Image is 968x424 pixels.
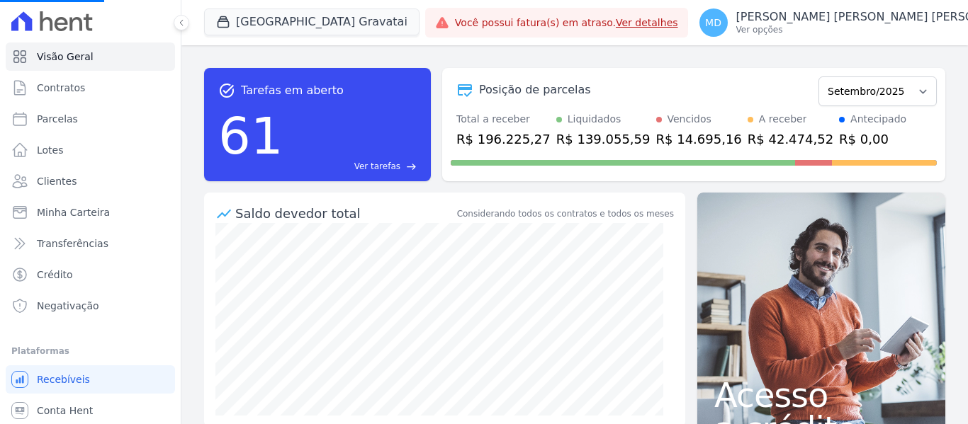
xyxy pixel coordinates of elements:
span: Crédito [37,268,73,282]
span: MD [705,18,721,28]
div: Considerando todos os contratos e todos os meses [457,207,674,220]
a: Visão Geral [6,42,175,71]
div: Vencidos [668,112,711,127]
div: 61 [218,99,283,173]
div: Liquidados [568,112,621,127]
span: task_alt [218,82,235,99]
span: Contratos [37,81,85,95]
span: Ver tarefas [354,160,400,173]
span: Conta Hent [37,403,93,418]
span: Transferências [37,236,108,251]
a: Ver tarefas east [289,160,417,173]
div: R$ 196.225,27 [456,130,551,149]
a: Parcelas [6,105,175,133]
span: Parcelas [37,112,78,126]
span: Recebíveis [37,372,90,386]
div: Posição de parcelas [479,81,591,98]
span: Você possui fatura(s) em atraso. [455,16,678,30]
a: Transferências [6,229,175,258]
a: Recebíveis [6,365,175,394]
a: Clientes [6,167,175,195]
div: R$ 139.055,59 [556,130,651,149]
a: Crédito [6,260,175,289]
div: Total a receber [456,112,551,127]
div: R$ 14.695,16 [656,130,742,149]
button: [GEOGRAPHIC_DATA] Gravatai [204,8,420,35]
div: R$ 42.474,52 [748,130,833,149]
div: Antecipado [850,112,906,127]
div: R$ 0,00 [839,130,906,149]
div: Plataformas [11,343,169,360]
span: Negativação [37,299,99,313]
span: Lotes [37,143,64,157]
a: Negativação [6,292,175,320]
div: Saldo devedor total [235,204,454,223]
span: Clientes [37,174,77,188]
a: Ver detalhes [616,17,678,28]
a: Contratos [6,74,175,102]
a: Minha Carteira [6,198,175,227]
span: Minha Carteira [37,205,110,219]
a: Lotes [6,136,175,164]
span: Acesso [714,378,928,412]
span: east [406,161,417,172]
span: Tarefas em aberto [241,82,344,99]
div: A receber [759,112,807,127]
span: Visão Geral [37,50,94,64]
